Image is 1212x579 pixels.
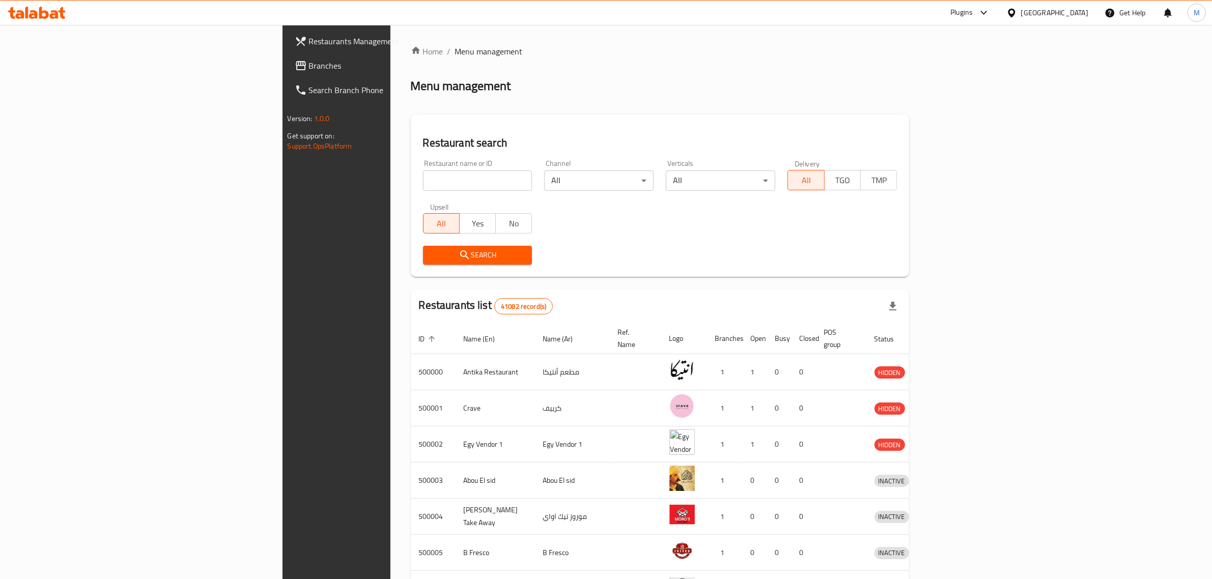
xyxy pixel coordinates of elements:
img: B Fresco [669,538,695,563]
th: Open [743,323,767,354]
img: Moro's Take Away [669,502,695,527]
h2: Restaurant search [423,135,897,151]
th: Branches [707,323,743,354]
td: 1 [707,499,743,535]
span: INACTIVE [875,547,909,559]
img: Antika Restaurant [669,357,695,383]
button: No [495,213,532,234]
span: All [428,216,456,231]
span: No [500,216,528,231]
span: Get support on: [288,129,334,142]
span: INACTIVE [875,511,909,523]
td: Abou El sid [535,462,610,499]
a: Search Branch Phone [287,78,485,102]
td: 1 [707,462,743,499]
nav: breadcrumb [411,45,910,57]
span: Branches [309,60,477,72]
td: 0 [767,499,792,535]
label: Delivery [795,160,820,167]
td: 1 [743,354,767,390]
td: 0 [792,426,816,462]
img: Crave [669,393,695,419]
td: 1 [707,535,743,571]
td: 0 [792,390,816,426]
span: INACTIVE [875,475,909,487]
th: Logo [661,323,707,354]
td: موروز تيك اواي [535,499,610,535]
td: B Fresco [535,535,610,571]
td: 0 [792,354,816,390]
button: TMP [860,170,897,190]
label: Upsell [430,203,449,210]
span: HIDDEN [875,367,905,379]
button: All [423,213,460,234]
td: [PERSON_NAME] Take Away [456,499,535,535]
td: Antika Restaurant [456,354,535,390]
span: TMP [865,173,893,188]
span: HIDDEN [875,403,905,415]
button: All [787,170,824,190]
td: Egy Vendor 1 [456,426,535,462]
th: Busy [767,323,792,354]
td: 0 [792,462,816,499]
td: 0 [792,499,816,535]
span: Status [875,333,908,345]
span: All [792,173,820,188]
span: Search Branch Phone [309,84,477,96]
td: Abou El sid [456,462,535,499]
span: Version: [288,112,313,125]
div: [GEOGRAPHIC_DATA] [1021,7,1088,18]
span: TGO [829,173,857,188]
span: Search [431,249,524,262]
button: Yes [459,213,496,234]
td: 0 [767,462,792,499]
td: 0 [767,426,792,462]
td: Egy Vendor 1 [535,426,610,462]
span: Restaurants Management [309,35,477,47]
td: 0 [767,390,792,426]
h2: Menu management [411,78,511,94]
td: 0 [743,462,767,499]
span: Name (En) [464,333,509,345]
img: Abou El sid [669,466,695,491]
span: Ref. Name [618,326,649,351]
td: كرييف [535,390,610,426]
span: POS group [824,326,854,351]
td: 1 [743,426,767,462]
div: Plugins [950,7,973,19]
input: Search for restaurant name or ID.. [423,170,532,191]
td: 1 [743,390,767,426]
div: Total records count [494,298,553,314]
span: Name (Ar) [543,333,586,345]
a: Restaurants Management [287,29,485,53]
td: 0 [767,535,792,571]
a: Branches [287,53,485,78]
td: B Fresco [456,535,535,571]
td: مطعم أنتيكا [535,354,610,390]
h2: Restaurants list [419,298,553,314]
button: TGO [824,170,861,190]
div: HIDDEN [875,366,905,379]
span: 41082 record(s) [495,302,552,311]
img: Egy Vendor 1 [669,429,695,455]
span: ID [419,333,438,345]
a: Support.OpsPlatform [288,139,352,153]
td: 0 [767,354,792,390]
button: Search [423,246,532,265]
div: Export file [881,294,905,319]
span: M [1194,7,1200,18]
span: 1.0.0 [314,112,330,125]
span: Yes [464,216,492,231]
td: Crave [456,390,535,426]
span: Menu management [455,45,523,57]
td: 1 [707,426,743,462]
span: HIDDEN [875,439,905,451]
td: 1 [707,354,743,390]
td: 1 [707,390,743,426]
div: All [544,170,654,191]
